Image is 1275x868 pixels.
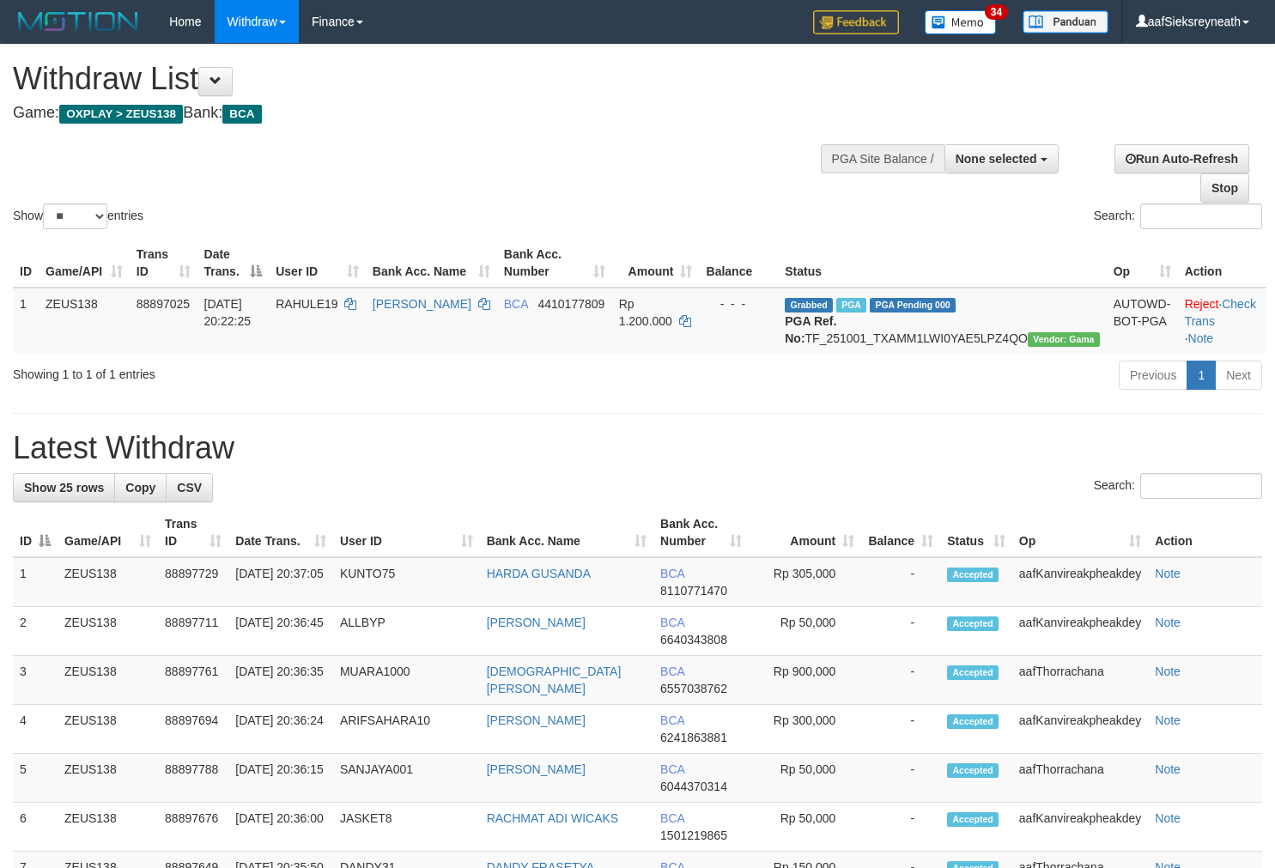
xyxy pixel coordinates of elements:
[1012,607,1148,656] td: aafKanvireakpheakdey
[861,508,940,557] th: Balance: activate to sort column ascending
[749,557,861,607] td: Rp 305,000
[1012,754,1148,803] td: aafThorrachana
[13,239,39,288] th: ID
[228,803,333,852] td: [DATE] 20:36:00
[58,705,158,754] td: ZEUS138
[1094,473,1262,499] label: Search:
[660,567,684,580] span: BCA
[333,705,480,754] td: ARIFSAHARA10
[985,4,1008,20] span: 34
[13,359,519,383] div: Showing 1 to 1 of 1 entries
[487,762,586,776] a: [PERSON_NAME]
[947,714,999,729] span: Accepted
[861,656,940,705] td: -
[366,239,497,288] th: Bank Acc. Name: activate to sort column ascending
[1140,473,1262,499] input: Search:
[13,557,58,607] td: 1
[58,557,158,607] td: ZEUS138
[1155,713,1181,727] a: Note
[24,481,104,495] span: Show 25 rows
[130,239,197,288] th: Trans ID: activate to sort column ascending
[333,656,480,705] td: MUARA1000
[1107,239,1178,288] th: Op: activate to sort column ascending
[612,239,700,288] th: Amount: activate to sort column ascending
[333,557,480,607] td: KUNTO75
[13,431,1262,465] h1: Latest Withdraw
[1178,239,1266,288] th: Action
[1140,203,1262,229] input: Search:
[944,144,1059,173] button: None selected
[1155,616,1181,629] a: Note
[821,144,944,173] div: PGA Site Balance /
[158,656,228,705] td: 88897761
[58,754,158,803] td: ZEUS138
[1185,297,1219,311] a: Reject
[487,713,586,727] a: [PERSON_NAME]
[925,10,997,34] img: Button%20Memo.svg
[13,288,39,354] td: 1
[870,298,956,313] span: PGA Pending
[1155,811,1181,825] a: Note
[39,288,130,354] td: ZEUS138
[861,607,940,656] td: -
[1215,361,1262,390] a: Next
[166,473,213,502] a: CSV
[43,203,107,229] select: Showentries
[706,295,771,313] div: - - -
[158,803,228,852] td: 88897676
[778,239,1107,288] th: Status
[1012,705,1148,754] td: aafKanvireakpheakdey
[947,568,999,582] span: Accepted
[956,152,1037,166] span: None selected
[158,607,228,656] td: 88897711
[940,508,1012,557] th: Status: activate to sort column ascending
[13,705,58,754] td: 4
[619,297,672,328] span: Rp 1.200.000
[13,803,58,852] td: 6
[861,557,940,607] td: -
[487,665,622,695] a: [DEMOGRAPHIC_DATA][PERSON_NAME]
[487,616,586,629] a: [PERSON_NAME]
[785,298,833,313] span: Grabbed
[487,811,619,825] a: RACHMAT ADI WICAKS
[660,762,684,776] span: BCA
[222,105,261,124] span: BCA
[373,297,471,311] a: [PERSON_NAME]
[660,584,727,598] span: Copy 8110771470 to clipboard
[1094,203,1262,229] label: Search:
[1012,656,1148,705] td: aafThorrachana
[861,803,940,852] td: -
[276,297,337,311] span: RAHULE19
[1187,361,1216,390] a: 1
[158,705,228,754] td: 88897694
[778,288,1107,354] td: TF_251001_TXAMM1LWI0YAE5LPZ4QO
[785,314,836,345] b: PGA Ref. No:
[13,607,58,656] td: 2
[487,567,591,580] a: HARDA GUSANDA
[947,763,999,778] span: Accepted
[1012,803,1148,852] td: aafKanvireakpheakdey
[480,508,653,557] th: Bank Acc. Name: activate to sort column ascending
[749,754,861,803] td: Rp 50,000
[13,754,58,803] td: 5
[749,508,861,557] th: Amount: activate to sort column ascending
[39,239,130,288] th: Game/API: activate to sort column ascending
[504,297,528,311] span: BCA
[114,473,167,502] a: Copy
[158,557,228,607] td: 88897729
[1028,332,1100,347] span: Vendor URL: https://trx31.1velocity.biz
[59,105,183,124] span: OXPLAY > ZEUS138
[125,481,155,495] span: Copy
[1178,288,1266,354] td: · ·
[699,239,778,288] th: Balance
[228,508,333,557] th: Date Trans.: activate to sort column ascending
[228,656,333,705] td: [DATE] 20:36:35
[228,557,333,607] td: [DATE] 20:37:05
[13,9,143,34] img: MOTION_logo.png
[158,754,228,803] td: 88897788
[333,607,480,656] td: ALLBYP
[137,297,190,311] span: 88897025
[1114,144,1249,173] a: Run Auto-Refresh
[749,607,861,656] td: Rp 50,000
[1155,567,1181,580] a: Note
